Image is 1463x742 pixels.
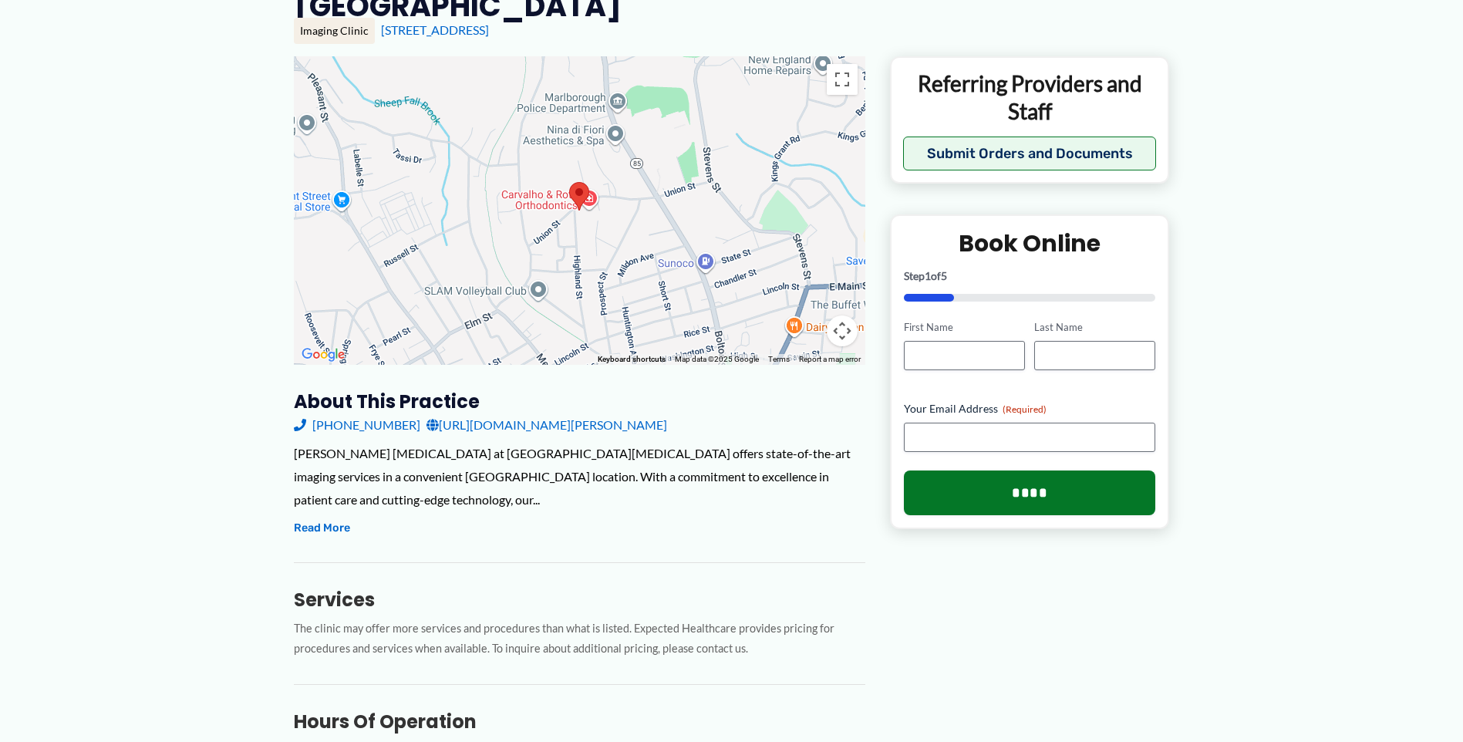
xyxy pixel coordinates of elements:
button: Read More [294,519,350,538]
h3: About this practice [294,390,865,413]
p: The clinic may offer more services and procedures than what is listed. Expected Healthcare provid... [294,619,865,660]
span: Map data ©2025 Google [675,355,759,363]
label: First Name [904,320,1025,335]
span: 5 [941,269,947,282]
p: Step of [904,271,1156,282]
div: [PERSON_NAME] [MEDICAL_DATA] at [GEOGRAPHIC_DATA][MEDICAL_DATA] offers state-of-the-art imaging s... [294,442,865,511]
h3: Hours of Operation [294,710,865,734]
span: (Required) [1003,403,1047,415]
a: Terms (opens in new tab) [768,355,790,363]
div: Imaging Clinic [294,18,375,44]
label: Your Email Address [904,401,1156,417]
span: 1 [925,269,931,282]
button: Submit Orders and Documents [903,137,1157,170]
label: Last Name [1034,320,1155,335]
a: [STREET_ADDRESS] [381,22,489,37]
a: Open this area in Google Maps (opens a new window) [298,345,349,365]
button: Keyboard shortcuts [598,354,666,365]
button: Toggle fullscreen view [827,64,858,95]
a: [PHONE_NUMBER] [294,413,420,437]
button: Map camera controls [827,315,858,346]
img: Google [298,345,349,365]
a: Report a map error [799,355,861,363]
h3: Services [294,588,865,612]
h2: Book Online [904,228,1156,258]
p: Referring Providers and Staff [903,69,1157,126]
a: [URL][DOMAIN_NAME][PERSON_NAME] [426,413,667,437]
